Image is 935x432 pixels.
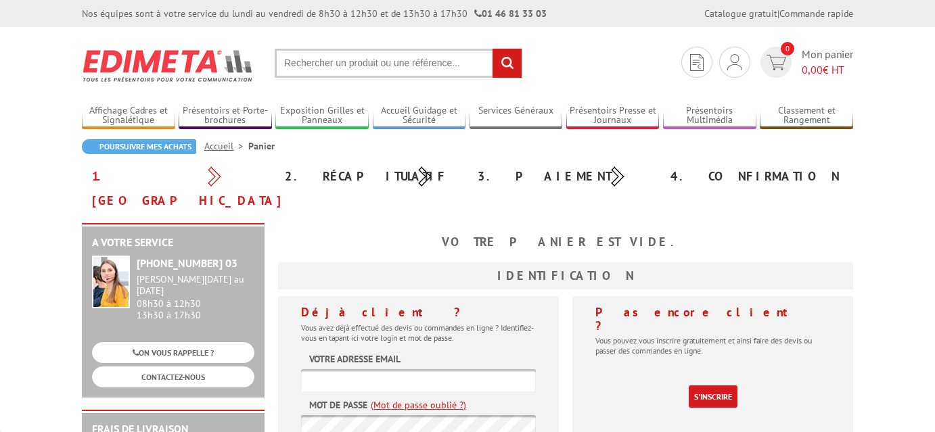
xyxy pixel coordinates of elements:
[92,342,254,363] a: ON VOUS RAPPELLE ?
[802,47,853,78] span: Mon panier
[301,306,536,319] h4: Déjà client ?
[275,105,369,127] a: Exposition Grilles et Panneaux
[757,47,853,78] a: devis rapide 0 Mon panier 0,00€ HT
[442,234,689,249] b: Votre panier est vide.
[779,7,853,20] a: Commande rapide
[92,256,130,308] img: widget-service.jpg
[689,385,737,408] a: S'inscrire
[82,41,254,91] img: Edimeta
[137,274,254,297] div: [PERSON_NAME][DATE] au [DATE]
[204,140,248,152] a: Accueil
[82,164,275,213] div: 1. [GEOGRAPHIC_DATA]
[760,105,853,127] a: Classement et Rangement
[82,105,175,127] a: Affichage Cadres et Signalétique
[802,63,823,76] span: 0,00
[137,256,237,270] strong: [PHONE_NUMBER] 03
[82,139,196,154] a: Poursuivre mes achats
[301,322,536,343] p: Vous avez déjà effectué des devis ou commandes en ligne ? Identifiez-vous en tapant ici votre log...
[767,55,786,70] img: devis rapide
[727,54,742,70] img: devis rapide
[660,164,853,189] div: 4. Confirmation
[309,352,401,366] label: Votre adresse email
[493,49,522,78] input: rechercher
[467,164,660,189] div: 3. Paiement
[595,306,830,333] h4: Pas encore client ?
[595,335,830,356] p: Vous pouvez vous inscrire gratuitement et ainsi faire des devis ou passer des commandes en ligne.
[248,139,275,153] li: Panier
[781,42,794,55] span: 0
[474,7,547,20] strong: 01 46 81 33 03
[704,7,777,20] a: Catalogue gratuit
[690,54,704,71] img: devis rapide
[566,105,660,127] a: Présentoirs Presse et Journaux
[371,398,466,412] a: (Mot de passe oublié ?)
[802,62,853,78] span: € HT
[275,164,467,189] div: 2. Récapitulatif
[704,7,853,20] div: |
[278,262,853,289] h3: Identification
[137,274,254,320] div: 08h30 à 12h30 13h30 à 17h30
[663,105,756,127] a: Présentoirs Multimédia
[309,398,367,412] label: Mot de passe
[470,105,563,127] a: Services Généraux
[373,105,466,127] a: Accueil Guidage et Sécurité
[275,49,522,78] input: Rechercher un produit ou une référence...
[82,7,547,20] div: Nos équipes sont à votre service du lundi au vendredi de 8h30 à 12h30 et de 13h30 à 17h30
[92,366,254,387] a: CONTACTEZ-NOUS
[92,237,254,249] h2: A votre service
[179,105,272,127] a: Présentoirs et Porte-brochures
